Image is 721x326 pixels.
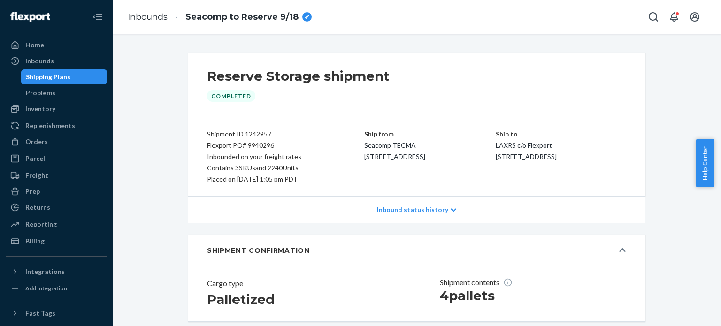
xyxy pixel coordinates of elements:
p: LAXRS c/o Flexport [496,140,627,151]
div: Inbounded on your freight rates [207,151,326,162]
p: Shipment contents [440,278,627,287]
a: Problems [21,85,107,100]
a: Billing [6,234,107,249]
p: Ship from [364,129,496,140]
div: Placed on [DATE] 1:05 pm PDT [207,174,326,185]
p: Inbound status history [377,205,448,214]
div: Completed [207,90,255,102]
a: Reporting [6,217,107,232]
a: Replenishments [6,118,107,133]
button: Open account menu [685,8,704,26]
div: Contains 3 SKUs and 2240 Units [207,162,326,174]
button: Fast Tags [6,306,107,321]
a: Home [6,38,107,53]
div: Returns [25,203,50,212]
div: Replenishments [25,121,75,130]
button: Help Center [696,139,714,187]
a: Inbounds [6,53,107,68]
div: Shipment ID 1242957 [207,129,326,140]
div: Parcel [25,154,45,163]
ol: breadcrumbs [120,3,319,31]
h5: SHIPMENT CONFIRMATION [207,246,310,255]
button: SHIPMENT CONFIRMATION [188,235,645,266]
div: Home [25,40,44,50]
button: Integrations [6,264,107,279]
div: Problems [26,88,55,98]
div: Inventory [25,104,55,114]
div: Flexport PO# 9940296 [207,140,326,151]
a: Add Integration [6,283,107,294]
p: Ship to [496,129,627,140]
div: Reporting [25,220,57,229]
div: Prep [25,187,40,196]
h2: Reserve Storage shipment [207,68,390,84]
a: Orders [6,134,107,149]
h2: Palletized [207,291,394,308]
div: Integrations [25,267,65,276]
div: Shipping Plans [26,72,70,82]
a: Inbounds [128,12,168,22]
span: Seacomp to Reserve 9/18 [185,11,299,23]
a: Parcel [6,151,107,166]
a: Shipping Plans [21,69,107,84]
iframe: Opens a widget where you can chat to one of our agents [661,298,712,321]
button: Open notifications [665,8,683,26]
div: Billing [25,236,45,246]
div: Orders [25,137,48,146]
h1: 4 pallets [440,287,627,304]
button: Close Navigation [88,8,107,26]
img: Flexport logo [10,12,50,22]
div: Freight [25,171,48,180]
span: Seacomp TECMA [STREET_ADDRESS] [364,141,425,160]
div: Inbounds [25,56,54,66]
a: Returns [6,200,107,215]
a: Freight [6,168,107,183]
a: Inventory [6,101,107,116]
div: Fast Tags [25,309,55,318]
span: [STREET_ADDRESS] [496,152,557,160]
header: Cargo type [207,278,394,289]
button: Open Search Box [644,8,663,26]
div: Add Integration [25,284,67,292]
a: Prep [6,184,107,199]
